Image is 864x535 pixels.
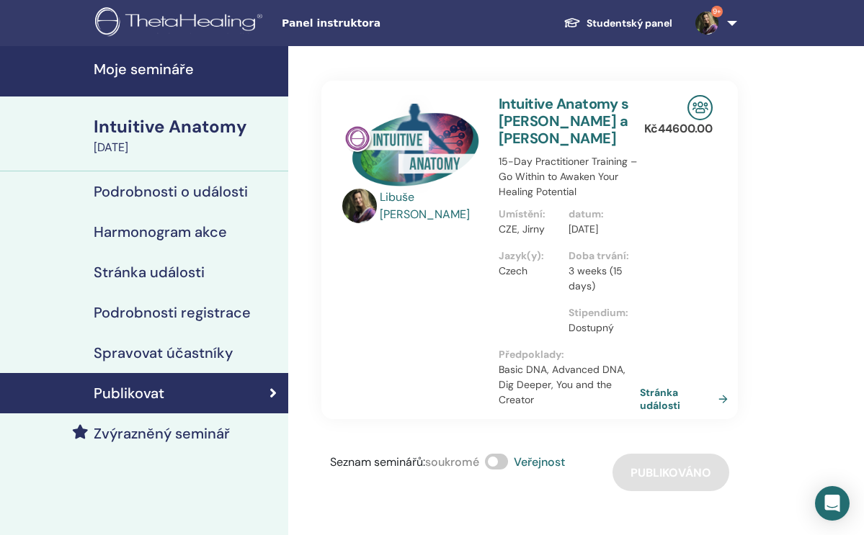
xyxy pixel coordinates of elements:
h4: Podrobnosti registrace [94,304,251,321]
p: Kč 44600.00 [644,120,713,138]
p: 3 weeks (15 days) [569,264,630,294]
a: Intuitive Anatomy[DATE] [85,114,288,156]
div: Open Intercom Messenger [815,486,850,521]
span: Seznam seminářů : [330,454,425,469]
span: Veřejnost [514,454,565,469]
h4: Publikovat [94,385,164,402]
p: Basic DNA, Advanced DNA, Dig Deeper, You and the Creator [499,362,638,408]
h4: Zvýrazněný seminář [94,425,230,442]
h4: Stránka události [94,264,205,281]
p: Dostupný [569,320,630,336]
img: logo.png [95,7,267,40]
div: Intuitive Anatomy [94,114,280,139]
p: Czech [499,264,560,279]
p: 15-Day Practitioner Training – Go Within to Awaken Your Healing Potential [499,154,638,199]
h4: Harmonogram akce [94,223,227,240]
p: Jazyk(y) : [499,248,560,264]
p: datum : [569,207,630,222]
p: Doba trvání : [569,248,630,264]
a: Libuše [PERSON_NAME] [380,189,484,223]
a: Stránka události [640,386,734,412]
p: [DATE] [569,222,630,237]
div: [DATE] [94,139,280,156]
p: CZE, Jirny [499,222,560,237]
img: default.jpg [695,12,718,35]
h4: Spravovat účastníky [94,344,233,361]
img: default.jpg [342,189,377,223]
span: Panel instruktora [282,16,498,31]
h4: Podrobnosti o události [94,183,248,200]
p: Předpoklady : [499,347,638,362]
img: In-Person Seminar [687,95,713,120]
a: Studentský panel [552,10,684,37]
img: graduation-cap-white.svg [564,17,581,29]
h4: Moje semináře [94,60,280,78]
span: soukromé [425,454,479,469]
span: 9+ [711,6,723,17]
a: Intuitive Anatomy s [PERSON_NAME] a [PERSON_NAME] [499,94,629,148]
p: Umístění : [499,207,560,222]
p: Stipendium : [569,305,630,320]
img: Intuitive Anatomy [342,95,481,193]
